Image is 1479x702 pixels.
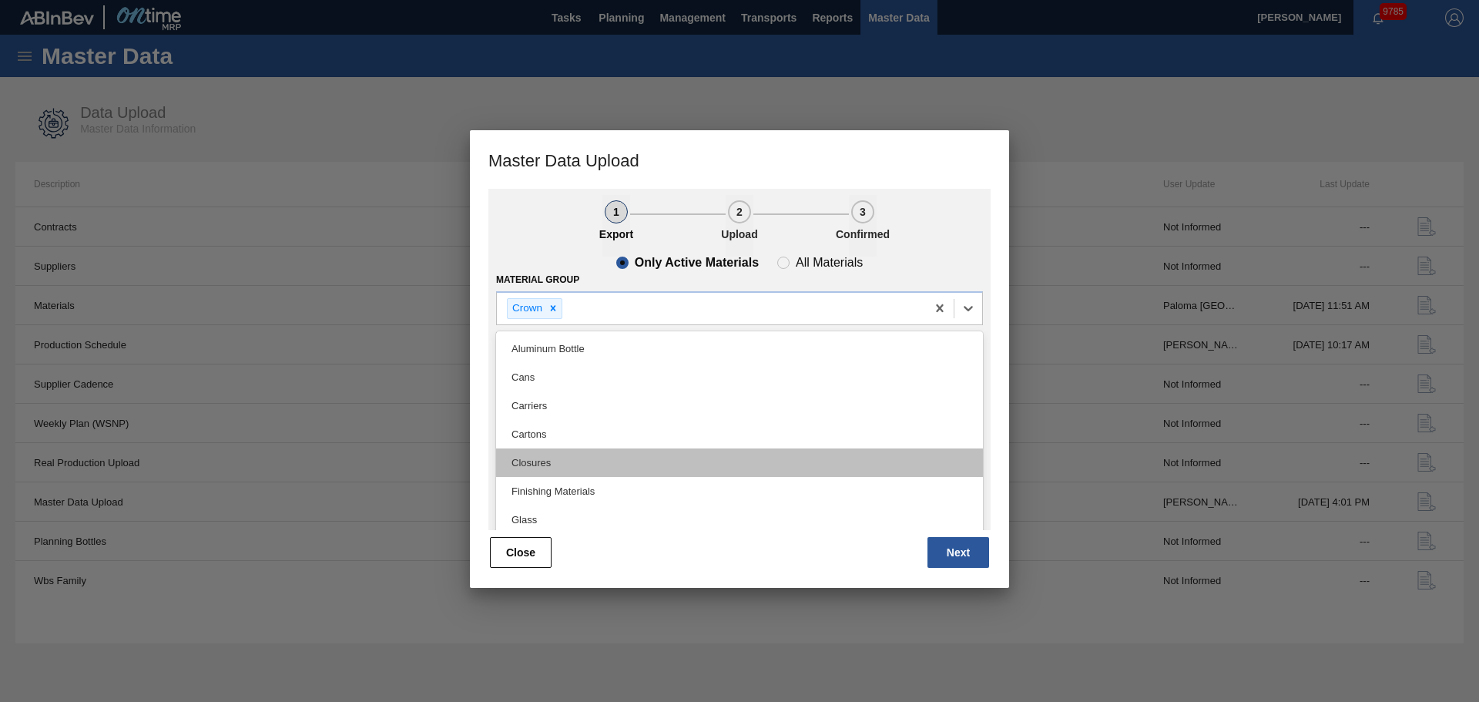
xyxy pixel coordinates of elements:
div: Carriers [496,391,983,420]
label: Labeled Family [496,331,575,341]
p: Upload [701,228,778,240]
div: Glass [496,506,983,534]
p: Export [578,228,655,240]
button: Close [490,537,552,568]
div: Cartons [496,420,983,448]
clb-radio-button: Only Active Materials [616,257,759,269]
div: Closures [496,448,983,477]
div: Aluminum Bottle [496,334,983,363]
label: Material Group [496,274,579,285]
div: Crown [508,299,545,318]
button: 2Upload [726,195,753,257]
div: 2 [728,200,751,223]
h3: Master Data Upload [470,130,1009,189]
clb-radio-button: All Materials [777,257,863,269]
button: Next [927,537,989,568]
button: 3Confirmed [849,195,877,257]
p: Confirmed [824,228,901,240]
div: Cans [496,363,983,391]
div: 1 [605,200,628,223]
button: 1Export [602,195,630,257]
div: Finishing Materials [496,477,983,506]
div: 3 [851,200,874,223]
